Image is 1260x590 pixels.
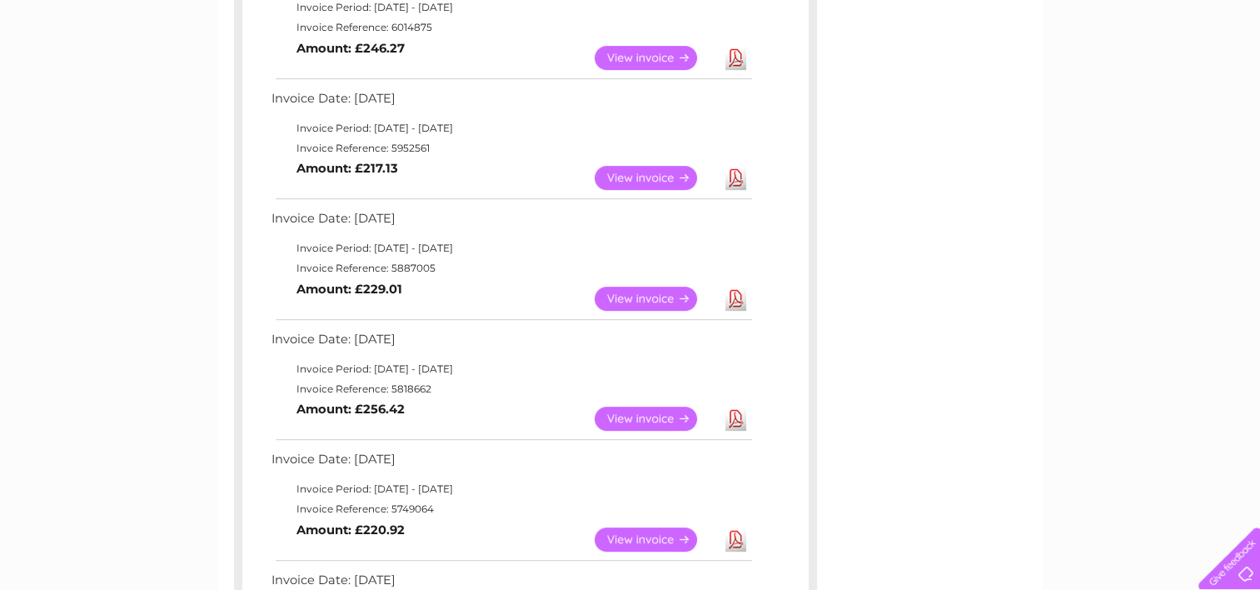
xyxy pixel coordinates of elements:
a: Download [725,287,746,311]
td: Invoice Date: [DATE] [267,448,755,479]
td: Invoice Period: [DATE] - [DATE] [267,118,755,138]
a: Water [967,71,999,83]
img: logo.png [44,43,129,94]
td: Invoice Date: [DATE] [267,328,755,359]
b: Amount: £217.13 [296,161,398,176]
a: Download [725,407,746,431]
td: Invoice Reference: 5818662 [267,379,755,399]
a: Telecoms [1055,71,1105,83]
a: View [595,287,717,311]
td: Invoice Period: [DATE] - [DATE] [267,359,755,379]
div: Clear Business is a trading name of Verastar Limited (registered in [GEOGRAPHIC_DATA] No. 3667643... [237,9,1024,81]
a: Blog [1115,71,1139,83]
td: Invoice Date: [DATE] [267,207,755,238]
td: Invoice Reference: 5952561 [267,138,755,158]
a: View [595,46,717,70]
a: View [595,166,717,190]
a: Download [725,46,746,70]
a: Contact [1149,71,1190,83]
a: Energy [1008,71,1045,83]
a: Download [725,527,746,552]
td: Invoice Period: [DATE] - [DATE] [267,238,755,258]
a: 0333 014 3131 [946,8,1061,29]
td: Invoice Reference: 6014875 [267,17,755,37]
td: Invoice Reference: 5749064 [267,499,755,519]
td: Invoice Date: [DATE] [267,87,755,118]
b: Amount: £220.92 [296,522,405,537]
b: Amount: £246.27 [296,41,405,56]
b: Amount: £256.42 [296,402,405,417]
b: Amount: £229.01 [296,282,402,297]
td: Invoice Reference: 5887005 [267,258,755,278]
a: Log out [1205,71,1244,83]
a: View [595,407,717,431]
a: Download [725,166,746,190]
a: View [595,527,717,552]
td: Invoice Period: [DATE] - [DATE] [267,479,755,499]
